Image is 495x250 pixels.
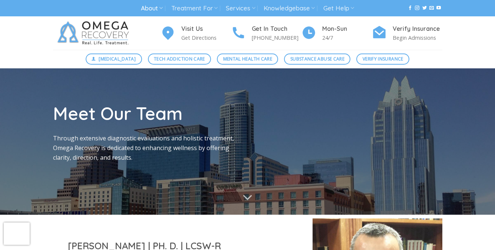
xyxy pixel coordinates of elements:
[154,55,205,62] span: Tech Addiction Care
[86,53,142,65] a: [MEDICAL_DATA]
[223,55,272,62] span: Mental Health Care
[422,6,427,11] a: Follow on Twitter
[161,24,231,42] a: Visit Us Get Directions
[141,1,163,15] a: About
[226,1,255,15] a: Services
[252,24,301,34] h4: Get In Touch
[53,102,242,125] h1: Meet Our Team
[322,33,372,42] p: 24/7
[356,53,409,65] a: Verify Insurance
[53,16,136,50] img: Omega Recovery
[323,1,354,15] a: Get Help
[171,1,218,15] a: Treatment For
[231,24,301,42] a: Get In Touch [PHONE_NUMBER]
[99,55,136,62] span: [MEDICAL_DATA]
[393,33,442,42] p: Begin Admissions
[148,53,211,65] a: Tech Addiction Care
[181,24,231,34] h4: Visit Us
[436,6,441,11] a: Follow on YouTube
[393,24,442,34] h4: Verify Insurance
[322,24,372,34] h4: Mon-Sun
[408,6,412,11] a: Follow on Facebook
[290,55,344,62] span: Substance Abuse Care
[264,1,315,15] a: Knowledgebase
[372,24,442,42] a: Verify Insurance Begin Admissions
[429,6,434,11] a: Send us an email
[415,6,419,11] a: Follow on Instagram
[53,134,242,162] p: Through extensive diagnostic evaluations and holistic treatment, Omega Recovery is dedicated to e...
[181,33,231,42] p: Get Directions
[234,188,262,207] button: Scroll for more
[363,55,403,62] span: Verify Insurance
[217,53,278,65] a: Mental Health Care
[284,53,350,65] a: Substance Abuse Care
[252,33,301,42] p: [PHONE_NUMBER]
